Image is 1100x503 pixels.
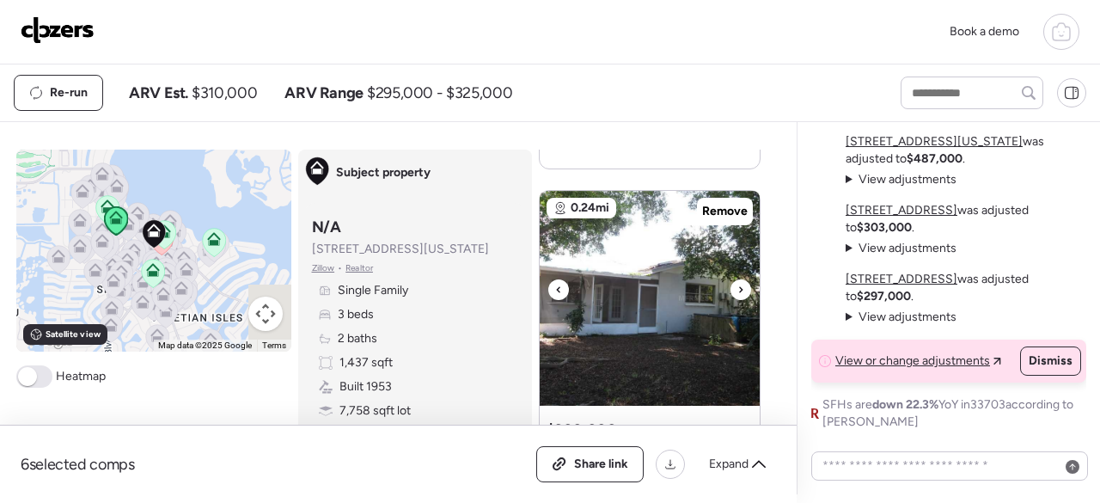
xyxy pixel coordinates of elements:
[338,261,342,275] span: •
[702,203,748,220] span: Remove
[846,272,957,286] a: [STREET_ADDRESS]
[822,396,1086,431] span: SFHs are YoY in 33703 according to [PERSON_NAME]
[129,83,188,103] span: ARV Est.
[859,241,956,255] span: View adjustments
[846,203,957,218] a: [STREET_ADDRESS]
[907,151,962,166] strong: $487,000
[835,353,990,370] span: View or change adjustments
[192,83,257,103] span: $310,000
[339,378,392,396] span: Built 1953
[21,16,95,44] img: Logo
[21,454,135,475] span: 6 selected comps
[859,310,956,324] span: View adjustments
[312,261,335,275] span: Zillow
[262,340,286,350] a: Terms (opens in new tab)
[284,83,364,103] span: ARV Range
[846,271,1086,305] p: was adjusted to .
[857,289,911,304] strong: $297,000
[56,368,106,385] span: Heatmap
[846,134,1023,149] a: [STREET_ADDRESS][US_STATE]
[336,164,431,181] span: Subject property
[547,420,617,440] h3: $300,000
[872,397,938,412] span: down 22.3%
[338,306,374,323] span: 3 beds
[339,402,411,420] span: 7,758 sqft lot
[857,220,912,235] strong: $303,000
[846,309,956,326] summary: View adjustments
[859,172,956,187] span: View adjustments
[46,328,101,341] span: Satellite view
[846,171,956,188] summary: View adjustments
[338,330,377,347] span: 2 baths
[338,282,408,299] span: Single Family
[846,202,1086,236] p: was adjusted to .
[21,329,77,352] a: Open this area in Google Maps (opens a new window)
[950,24,1019,39] span: Book a demo
[571,199,609,217] span: 0.24mi
[574,456,628,473] span: Share link
[846,133,1086,168] p: was adjusted to .
[339,354,393,371] span: 1,437 sqft
[248,297,283,331] button: Map camera controls
[50,84,88,101] span: Re-run
[312,217,341,237] h3: N/A
[709,456,749,473] span: Expand
[21,329,77,352] img: Google
[846,240,956,257] summary: View adjustments
[367,83,512,103] span: $295,000 - $325,000
[1029,353,1072,370] span: Dismiss
[835,353,1001,370] a: View or change adjustments
[158,340,252,350] span: Map data ©2025 Google
[312,241,489,258] span: [STREET_ADDRESS][US_STATE]
[345,261,373,275] span: Realtor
